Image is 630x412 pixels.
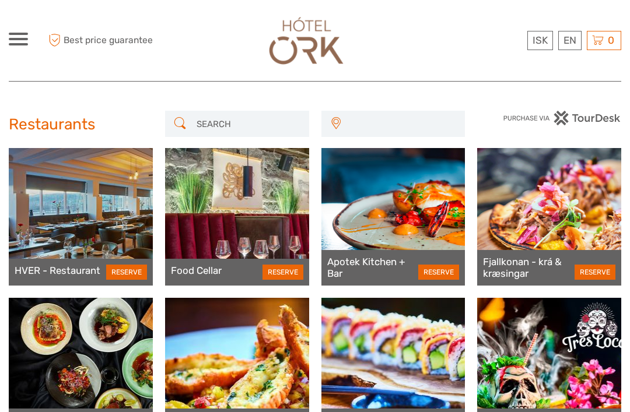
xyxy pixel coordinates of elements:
[106,265,147,280] a: RESERVE
[418,265,459,280] a: RESERVE
[192,114,303,134] input: SEARCH
[45,31,162,50] span: Best price guarantee
[533,34,548,46] span: ISK
[503,111,621,125] img: PurchaseViaTourDesk.png
[262,265,303,280] a: RESERVE
[483,256,575,280] a: Fjallkonan - krá & kræsingar
[15,265,100,276] a: HVER - Restaurant
[264,12,349,69] img: Our services
[9,115,153,134] h2: Restaurants
[171,265,222,276] a: Food Cellar
[327,256,419,280] a: Apotek Kitchen + Bar
[606,34,616,46] span: 0
[575,265,615,280] a: RESERVE
[558,31,582,50] div: EN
